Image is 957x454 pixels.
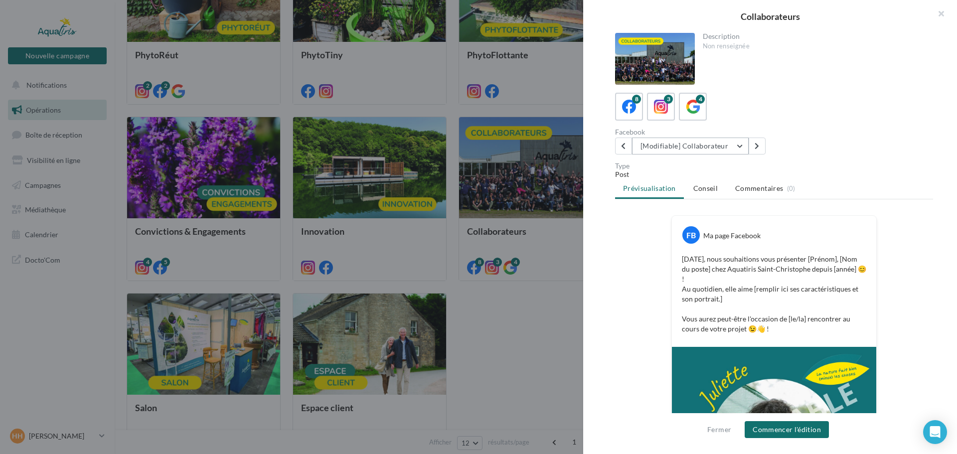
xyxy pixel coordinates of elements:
[923,420,947,444] div: Open Intercom Messenger
[615,162,933,169] div: Type
[696,95,705,104] div: 4
[615,129,770,136] div: Facebook
[682,226,700,244] div: FB
[632,95,641,104] div: 8
[703,424,735,436] button: Fermer
[703,42,926,51] div: Non renseignée
[787,184,796,192] span: (0)
[632,138,749,154] button: [Modifiable] Collaborateur
[693,184,718,192] span: Conseil
[703,33,926,40] div: Description
[682,254,866,334] p: [DATE], nous souhaitions vous présenter [Prénom], [Nom du poste] chez Aquatiris Saint-Christophe ...
[599,12,941,21] div: Collaborateurs
[664,95,673,104] div: 3
[703,231,761,241] div: Ma page Facebook
[615,169,933,179] div: Post
[745,421,829,438] button: Commencer l'édition
[735,183,783,193] span: Commentaires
